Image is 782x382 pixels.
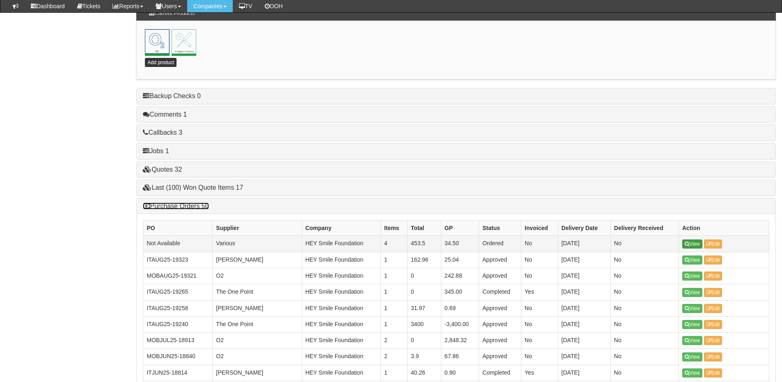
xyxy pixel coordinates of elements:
td: HEY Smile Foundation [302,268,381,284]
td: HEY Smile Foundation [302,236,381,252]
td: No [610,236,679,252]
td: 31.97 [407,300,441,316]
td: Various [213,236,302,252]
a: Edit [704,320,722,329]
td: Approved [479,252,521,268]
a: Edit [704,368,722,377]
th: Action [679,221,769,236]
a: View [682,239,702,249]
a: Edit [704,239,722,249]
td: Ordered [479,236,521,252]
td: No [521,300,558,316]
td: [DATE] [558,300,610,316]
a: View [682,288,702,297]
td: 2,848.32 [441,333,479,349]
td: 162.96 [407,252,441,268]
h3: Current Products [145,7,199,21]
td: O2 [213,349,302,365]
td: 0.69 [441,300,479,316]
td: 242.88 [441,268,479,284]
td: 34.50 [441,236,479,252]
td: ITAUG25-19323 [143,252,213,268]
th: Delivery Date [558,221,610,236]
td: [PERSON_NAME] [213,252,302,268]
td: [DATE] [558,365,610,381]
a: View [682,255,702,265]
td: 25.04 [441,252,479,268]
td: 2 [381,333,407,349]
td: Approved [479,333,521,349]
a: View [682,304,702,313]
td: Approved [479,349,521,365]
td: 1 [381,365,407,381]
td: No [610,349,679,365]
td: No [521,252,558,268]
td: 2 [381,349,407,365]
a: Quotes 32 [143,166,182,173]
td: The One Point [213,284,302,300]
td: 40.26 [407,365,441,381]
a: Edit [704,352,722,361]
td: [PERSON_NAME] [213,365,302,381]
td: O2 [213,268,302,284]
a: Edit [704,336,722,345]
td: HEY Smile Foundation [302,349,381,365]
td: No [610,252,679,268]
a: Edit [704,304,722,313]
td: Yes [521,365,558,381]
td: 0 [407,333,441,349]
td: HEY Smile Foundation [302,333,381,349]
td: 1 [381,300,407,316]
a: View [682,272,702,281]
td: 0.90 [441,365,479,381]
a: Callbacks 3 [143,129,182,136]
td: ITAUG25-19258 [143,300,213,316]
td: ITJUN25-18814 [143,365,213,381]
td: No [610,333,679,349]
td: Completed [479,365,521,381]
td: 67.86 [441,349,479,365]
td: No [521,316,558,332]
td: -3,400.00 [441,316,479,332]
td: No [610,316,679,332]
td: 4 [381,236,407,252]
td: Approved [479,316,521,332]
td: 3.9 [407,349,441,365]
td: ITAUG25-19265 [143,284,213,300]
td: 1 [381,252,407,268]
a: Edit [704,272,722,281]
a: Edit [704,288,722,297]
a: IT Support Contract<br> No from date <br> No to date [172,29,196,54]
th: PO [143,221,213,236]
th: Status [479,221,521,236]
a: Mobile o2<br> No from date <br> No to date [145,29,170,54]
td: [PERSON_NAME] [213,300,302,316]
th: Supplier [213,221,302,236]
td: 0 [407,284,441,300]
a: View [682,352,702,361]
td: Approved [479,268,521,284]
th: Invoiced [521,221,558,236]
td: O2 [213,333,302,349]
td: 1 [381,284,407,300]
th: Company [302,221,381,236]
a: View [682,336,702,345]
th: Delivery Received [610,221,679,236]
td: 1 [381,316,407,332]
td: HEY Smile Foundation [302,365,381,381]
td: Approved [479,300,521,316]
td: MOBAUG25-19321 [143,268,213,284]
td: 453.5 [407,236,441,252]
td: The One Point [213,316,302,332]
a: Last (100) Won Quote Items 17 [143,184,243,191]
td: Not Available [143,236,213,252]
td: HEY Smile Foundation [302,316,381,332]
td: No [610,284,679,300]
td: 1 [381,268,407,284]
td: [DATE] [558,284,610,300]
td: HEY Smile Foundation [302,252,381,268]
td: 3400 [407,316,441,332]
td: No [610,300,679,316]
td: No [610,268,679,284]
a: Purchase Orders 50 [143,203,209,209]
